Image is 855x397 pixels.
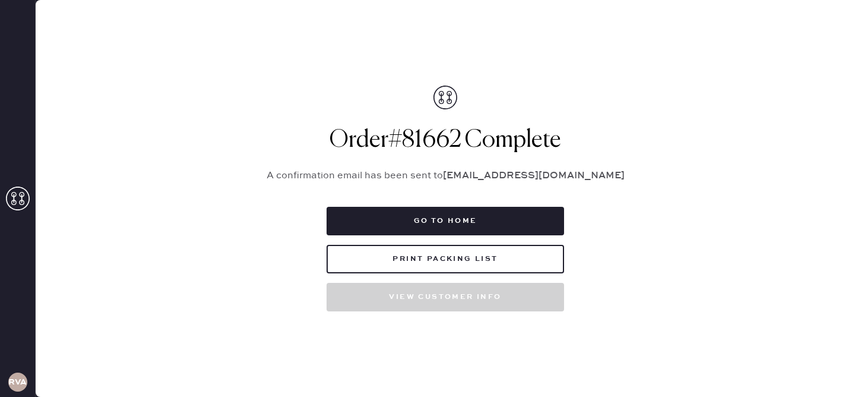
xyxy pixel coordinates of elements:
p: A confirmation email has been sent to [252,169,638,183]
h1: Order # 81662 Complete [252,126,638,155]
button: Print Packing List [327,245,564,273]
h3: RVA [8,378,27,386]
iframe: Front Chat [799,344,850,395]
strong: [EMAIL_ADDRESS][DOMAIN_NAME] [443,170,625,181]
button: Go to home [327,207,564,235]
button: View customer info [327,283,564,311]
